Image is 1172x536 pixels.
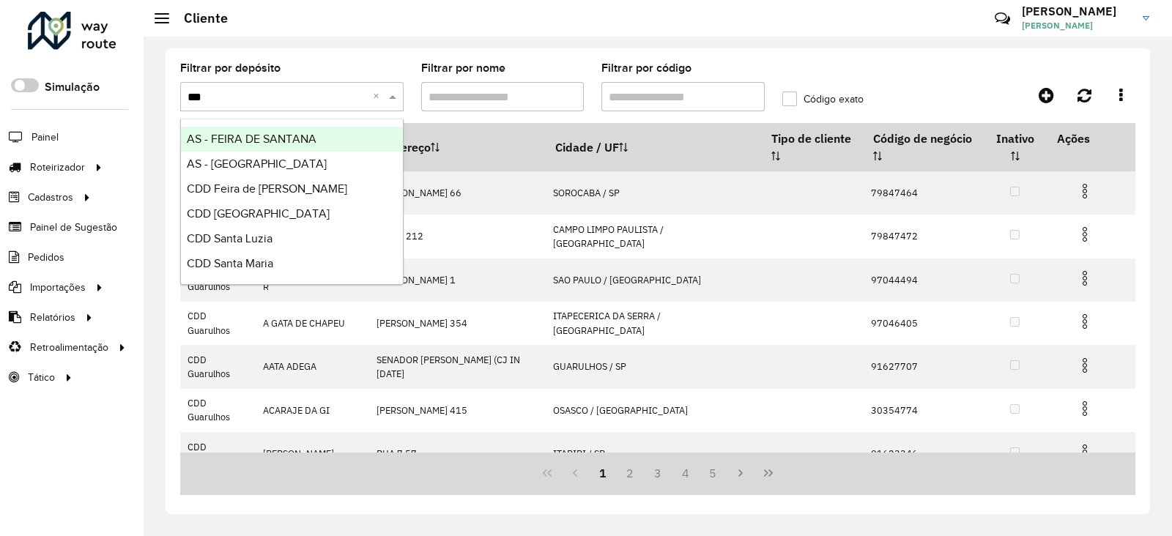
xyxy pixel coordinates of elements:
td: SAO PAULO / [GEOGRAPHIC_DATA] [545,258,761,302]
td: AATA ADEGA [255,345,369,388]
th: Tipo de cliente [761,123,864,171]
td: 97044494 [864,258,984,302]
td: 30354774 [864,389,984,432]
span: Roteirizador [30,160,85,175]
th: Inativo [983,123,1047,171]
button: 5 [700,459,727,487]
td: 79847472 [864,215,984,258]
th: Ações [1047,123,1135,154]
button: 1 [589,459,617,487]
span: Pedidos [28,250,64,265]
td: 97046405 [864,302,984,345]
label: Simulação [45,78,100,96]
td: [PERSON_NAME] 354 [369,302,545,345]
td: [PERSON_NAME] 415 [369,389,545,432]
td: CDD Guarulhos [180,302,255,345]
button: 3 [644,459,672,487]
span: Painel [31,130,59,145]
span: Tático [28,370,55,385]
th: Código de negócio [864,123,984,171]
td: RUA 7 57 [369,432,545,475]
span: Cadastros [28,190,73,205]
span: Clear all [373,88,385,105]
td: CDD Guarulhos [180,432,255,475]
td: 91627707 [864,345,984,388]
span: AS - [GEOGRAPHIC_DATA] [187,157,327,170]
td: GUARULHOS / SP [545,345,761,388]
td: SENADOR [PERSON_NAME] (CJ IN [DATE] [369,345,545,388]
span: Importações [30,280,86,295]
button: 2 [616,459,644,487]
th: Cidade / UF [545,123,761,171]
td: CDD Guarulhos [180,345,255,388]
td: [PERSON_NAME] [255,432,369,475]
span: [PERSON_NAME] [1022,19,1132,32]
td: [PERSON_NAME] 66 [369,171,545,215]
button: Last Page [754,459,782,487]
td: CAMPO LIMPO PAULISTA / [GEOGRAPHIC_DATA] [545,215,761,258]
span: Painel de Sugestão [30,220,117,235]
ng-dropdown-panel: Options list [180,119,404,285]
td: 91623346 [864,432,984,475]
td: ITARIRI / SP [545,432,761,475]
td: [PERSON_NAME] 1 [369,258,545,302]
button: 4 [672,459,700,487]
span: CDD Santa Luzia [187,232,272,245]
th: Endereço [369,123,545,171]
td: A GATA DE CHAPEU [255,302,369,345]
span: Relatórios [30,310,75,325]
td: SUICA 212 [369,215,545,258]
label: Filtrar por código [601,59,691,77]
td: OSASCO / [GEOGRAPHIC_DATA] [545,389,761,432]
span: AS - FEIRA DE SANTANA [187,133,316,145]
label: Filtrar por nome [421,59,505,77]
td: ITAPECERICA DA SERRA / [GEOGRAPHIC_DATA] [545,302,761,345]
span: Retroalimentação [30,340,108,355]
span: CDD Feira de [PERSON_NAME] [187,182,347,195]
h2: Cliente [169,10,228,26]
td: SOROCABA / SP [545,171,761,215]
span: CDD [GEOGRAPHIC_DATA] [187,207,330,220]
button: Next Page [727,459,754,487]
h3: [PERSON_NAME] [1022,4,1132,18]
td: CDD Guarulhos [180,389,255,432]
td: 79847464 [864,171,984,215]
label: Filtrar por depósito [180,59,281,77]
label: Código exato [782,92,864,107]
span: CDD Santa Maria [187,257,273,269]
td: ACARAJE DA GI [255,389,369,432]
a: Contato Rápido [987,3,1018,34]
